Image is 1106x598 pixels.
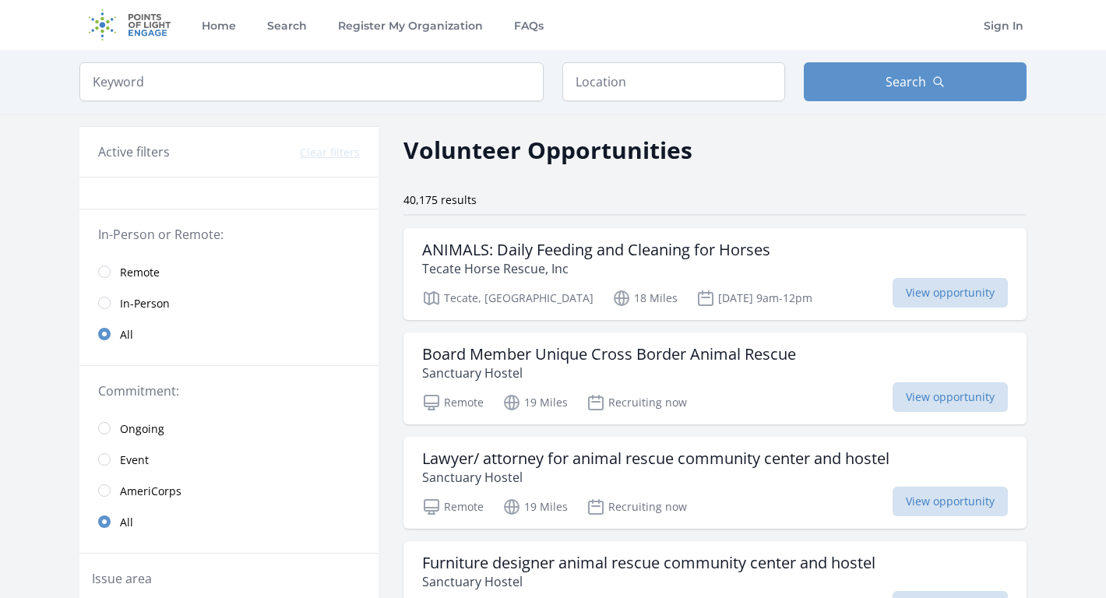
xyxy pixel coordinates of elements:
h3: Furniture designer animal rescue community center and hostel [422,554,875,572]
span: All [120,327,133,343]
a: In-Person [79,287,379,318]
span: All [120,515,133,530]
input: Location [562,62,785,101]
span: In-Person [120,296,170,311]
span: View opportunity [893,278,1008,308]
a: All [79,506,379,537]
button: Clear filters [300,145,360,160]
span: AmeriCorps [120,484,181,499]
p: Remote [422,498,484,516]
a: Lawyer/ attorney for animal rescue community center and hostel Sanctuary Hostel Remote 19 Miles R... [403,437,1027,529]
p: Recruiting now [586,498,687,516]
a: Board Member Unique Cross Border Animal Rescue Sanctuary Hostel Remote 19 Miles Recruiting now Vi... [403,332,1027,424]
p: 19 Miles [502,393,568,412]
legend: Commitment: [98,382,360,400]
p: Recruiting now [586,393,687,412]
a: ANIMALS: Daily Feeding and Cleaning for Horses Tecate Horse Rescue, Inc Tecate, [GEOGRAPHIC_DATA]... [403,228,1027,320]
p: Sanctuary Hostel [422,572,875,591]
h3: Active filters [98,142,170,161]
h3: Board Member Unique Cross Border Animal Rescue [422,345,796,364]
span: Search [886,72,926,91]
p: Tecate, [GEOGRAPHIC_DATA] [422,289,594,308]
span: View opportunity [893,382,1008,412]
a: All [79,318,379,350]
p: 19 Miles [502,498,568,516]
h3: ANIMALS: Daily Feeding and Cleaning for Horses [422,241,770,259]
p: [DATE] 9am-12pm [696,289,812,308]
span: View opportunity [893,487,1008,516]
a: Event [79,444,379,475]
a: AmeriCorps [79,475,379,506]
span: Ongoing [120,421,164,437]
h2: Volunteer Opportunities [403,132,692,167]
p: Sanctuary Hostel [422,468,889,487]
a: Ongoing [79,413,379,444]
legend: Issue area [92,569,152,588]
a: Remote [79,256,379,287]
legend: In-Person or Remote: [98,225,360,244]
p: Remote [422,393,484,412]
p: 18 Miles [612,289,678,308]
button: Search [804,62,1027,101]
p: Sanctuary Hostel [422,364,796,382]
span: Remote [120,265,160,280]
span: Event [120,452,149,468]
p: Tecate Horse Rescue, Inc [422,259,770,278]
input: Keyword [79,62,544,101]
h3: Lawyer/ attorney for animal rescue community center and hostel [422,449,889,468]
span: 40,175 results [403,192,477,207]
